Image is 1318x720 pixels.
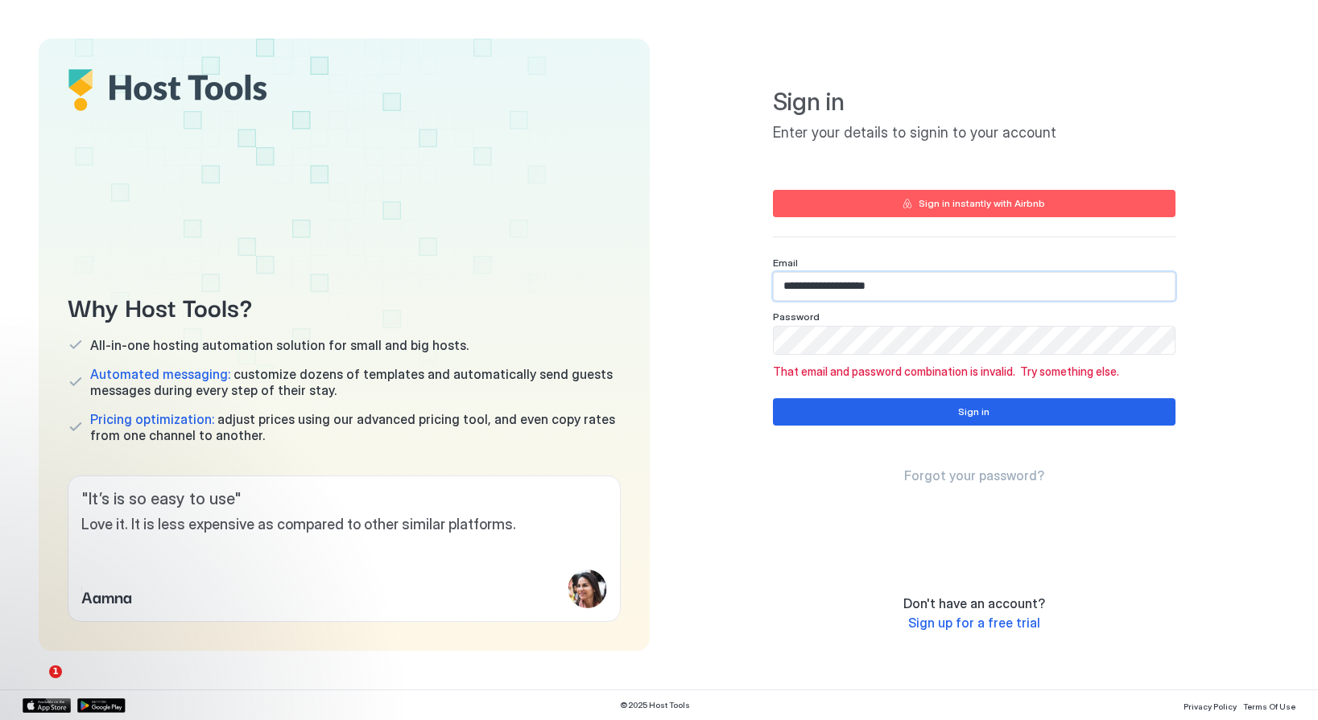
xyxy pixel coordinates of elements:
[568,570,607,608] div: profile
[49,665,62,678] span: 1
[774,327,1175,354] input: Input Field
[908,615,1040,632] a: Sign up for a free trial
[773,190,1175,217] button: Sign in instantly with Airbnb
[773,311,820,323] span: Password
[23,698,71,713] a: App Store
[1243,697,1295,714] a: Terms Of Use
[90,366,230,382] span: Automated messaging:
[1243,701,1295,711] span: Terms Of Use
[919,196,1045,211] div: Sign in instantly with Airbnb
[958,405,990,419] div: Sign in
[774,273,1175,300] input: Input Field
[773,398,1175,426] button: Sign in
[90,366,621,398] span: customize dozens of templates and automatically send guests messages during every step of their s...
[904,467,1044,483] span: Forgot your password?
[16,665,55,704] iframe: Intercom live chat
[90,411,214,427] span: Pricing optimization:
[904,467,1044,484] a: Forgot your password?
[77,698,126,713] a: Google Play Store
[1184,701,1237,711] span: Privacy Policy
[90,337,469,353] span: All-in-one hosting automation solution for small and big hosts.
[81,489,607,509] span: " It’s is so easy to use "
[12,564,334,677] iframe: Intercom notifications message
[908,615,1040,631] span: Sign up for a free trial
[773,87,1175,117] span: Sign in
[81,516,607,534] span: Love it. It is less expensive as compared to other similar platforms.
[68,288,621,324] span: Why Host Tools?
[620,700,690,710] span: © 2025 Host Tools
[773,257,798,269] span: Email
[773,364,1175,379] span: That email and password combination is invalid. Try something else.
[773,124,1175,142] span: Enter your details to signin to your account
[903,595,1045,611] span: Don't have an account?
[90,411,621,443] span: adjust prices using our advanced pricing tool, and even copy rates from one channel to another.
[1184,697,1237,714] a: Privacy Policy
